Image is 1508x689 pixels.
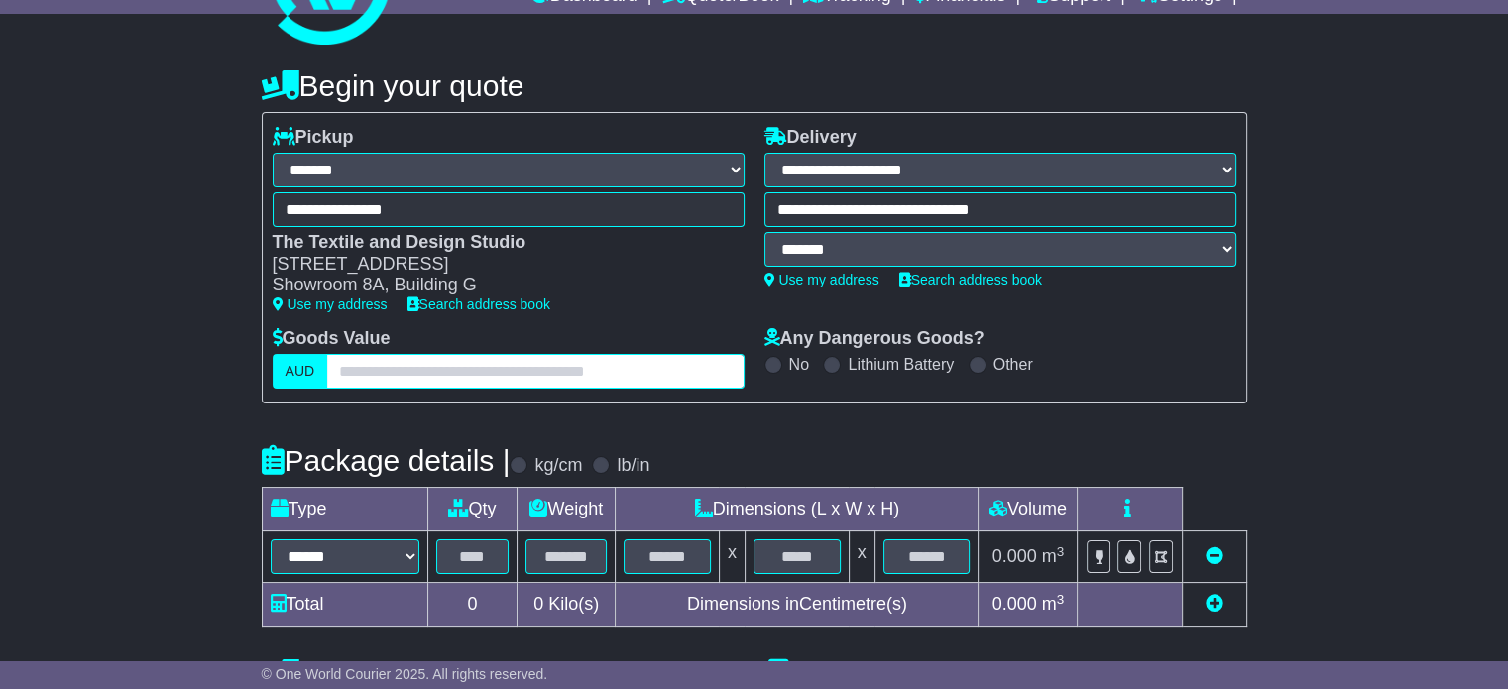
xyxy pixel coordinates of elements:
label: Lithium Battery [848,355,954,374]
span: 0.000 [992,594,1037,614]
h4: Begin your quote [262,69,1247,102]
td: Volume [979,488,1078,531]
td: Qty [427,488,518,531]
label: Delivery [764,127,857,149]
label: AUD [273,354,328,389]
div: The Textile and Design Studio [273,232,725,254]
span: 0.000 [992,546,1037,566]
label: No [789,355,809,374]
label: Goods Value [273,328,391,350]
label: Pickup [273,127,354,149]
td: 0 [427,583,518,627]
a: Search address book [407,296,550,312]
a: Remove this item [1206,546,1223,566]
div: Showroom 8A, Building G [273,275,725,296]
sup: 3 [1057,592,1065,607]
div: [STREET_ADDRESS] [273,254,725,276]
a: Use my address [273,296,388,312]
span: © One World Courier 2025. All rights reserved. [262,666,548,682]
span: m [1042,594,1065,614]
h4: Package details | [262,444,511,477]
td: Type [262,488,427,531]
td: Total [262,583,427,627]
td: Kilo(s) [518,583,616,627]
label: Any Dangerous Goods? [764,328,985,350]
a: Search address book [899,272,1042,287]
td: Weight [518,488,616,531]
td: x [719,531,745,583]
td: Dimensions in Centimetre(s) [616,583,979,627]
sup: 3 [1057,544,1065,559]
td: x [849,531,874,583]
label: lb/in [617,455,649,477]
label: kg/cm [534,455,582,477]
label: Other [993,355,1033,374]
a: Use my address [764,272,879,287]
span: m [1042,546,1065,566]
a: Add new item [1206,594,1223,614]
span: 0 [533,594,543,614]
td: Dimensions (L x W x H) [616,488,979,531]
